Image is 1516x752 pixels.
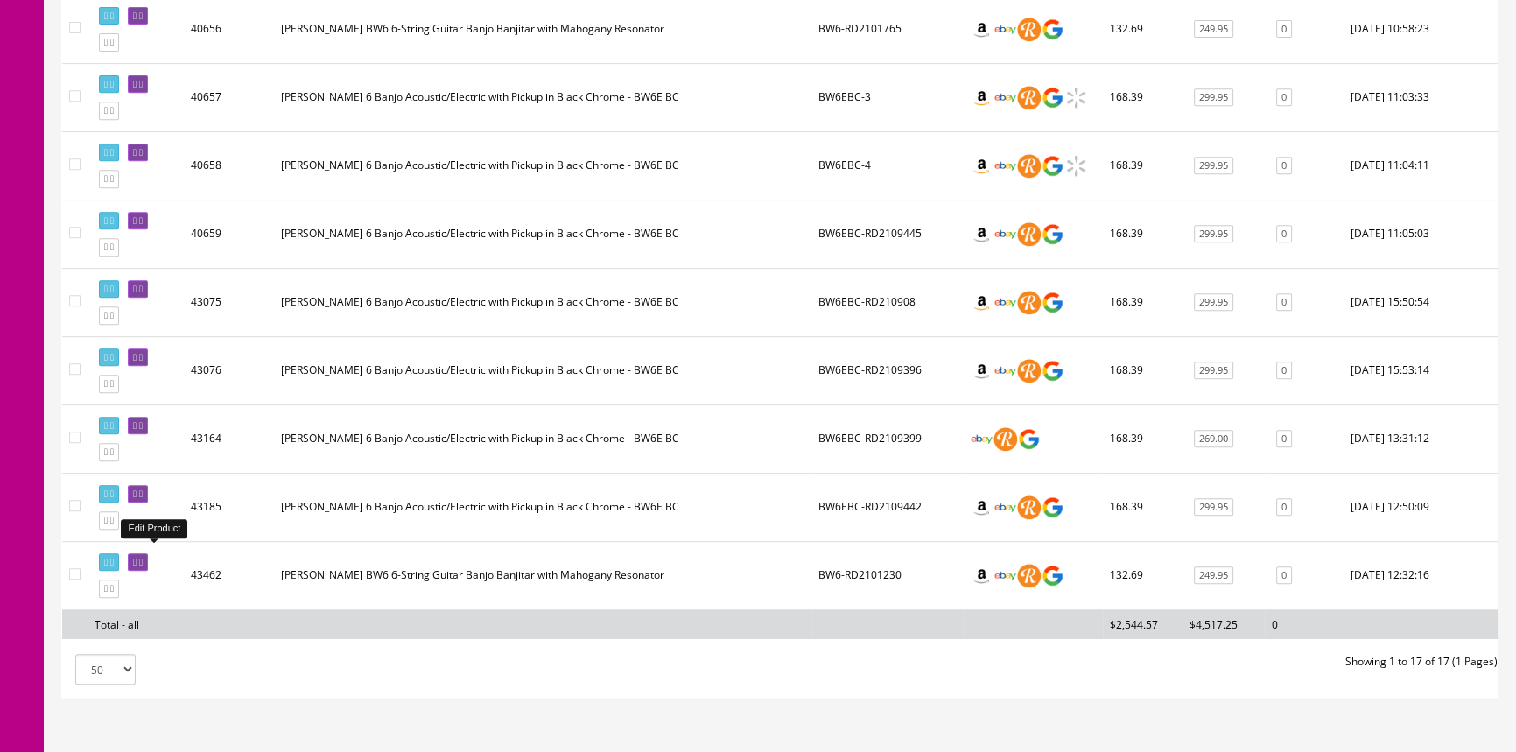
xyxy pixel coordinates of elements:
img: google_shopping [1017,427,1041,451]
div: Showing 1 to 17 of 17 (1 Pages) [780,654,1511,670]
td: 2025-07-18 15:50:54 [1344,268,1498,336]
td: Dean Backwoods 6 Banjo Acoustic/Electric with Pickup in Black Chrome - BW6E BC [274,200,811,268]
img: ebay [993,359,1017,383]
img: reverb [1017,154,1041,178]
img: google_shopping [1041,154,1064,178]
td: 168.39 [1103,200,1183,268]
td: Dean Backwoods 6 Banjo Acoustic/Electric with Pickup in Black Chrome - BW6E BC [274,336,811,404]
a: 0 [1276,566,1292,585]
img: google_shopping [1041,291,1064,314]
img: ebay [970,427,993,451]
td: 168.39 [1103,336,1183,404]
img: amazon [970,495,993,519]
img: amazon [970,86,993,109]
img: ebay [993,222,1017,246]
img: google_shopping [1041,86,1064,109]
td: $4,517.25 [1183,609,1265,639]
td: 2024-12-04 11:05:03 [1344,200,1498,268]
td: 168.39 [1103,473,1183,541]
img: amazon [970,18,993,41]
img: ebay [993,154,1017,178]
td: BW6EBC-3 [811,63,963,131]
td: 168.39 [1103,404,1183,473]
img: ebay [993,495,1017,519]
a: 269.00 [1194,430,1233,448]
td: 2025-07-18 15:53:14 [1344,336,1498,404]
td: 2024-12-04 11:04:11 [1344,131,1498,200]
a: 0 [1276,362,1292,380]
td: BW6EBC-RD2109445 [811,200,963,268]
img: google_shopping [1041,359,1064,383]
a: 299.95 [1194,498,1233,517]
img: reverb [1017,564,1041,587]
td: 2024-12-04 11:03:33 [1344,63,1498,131]
img: walmart [1064,86,1088,109]
td: BW6EBC-RD2109399 [811,404,963,473]
td: 40658 [184,131,274,200]
td: 43076 [184,336,274,404]
td: Total - all [88,609,184,639]
a: 0 [1276,88,1292,107]
td: 40657 [184,63,274,131]
img: ebay [993,564,1017,587]
td: 132.69 [1103,541,1183,609]
img: google_shopping [1041,222,1064,246]
td: 168.39 [1103,131,1183,200]
td: 43075 [184,268,274,336]
td: Dean Backwoods 6 Banjo Acoustic/Electric with Pickup in Black Chrome - BW6E BC [274,131,811,200]
a: 299.95 [1194,88,1233,107]
td: 2025-07-22 13:31:12 [1344,404,1498,473]
a: 299.95 [1194,225,1233,243]
td: $2,544.57 [1103,609,1183,639]
img: reverb [1017,495,1041,519]
a: 0 [1276,430,1292,448]
img: reverb [1017,86,1041,109]
td: 2025-08-14 12:32:16 [1344,541,1498,609]
img: google_shopping [1041,18,1064,41]
a: 0 [1276,157,1292,175]
img: google_shopping [1041,495,1064,519]
img: ebay [993,86,1017,109]
a: 299.95 [1194,293,1233,312]
td: 43462 [184,541,274,609]
a: 0 [1276,225,1292,243]
img: amazon [970,359,993,383]
td: BW6-RD2101230 [811,541,963,609]
td: 168.39 [1103,268,1183,336]
td: Dean Backwoods 6 Banjo Acoustic/Electric with Pickup in Black Chrome - BW6E BC [274,268,811,336]
a: 299.95 [1194,362,1233,380]
img: amazon [970,154,993,178]
td: 2025-07-23 12:50:09 [1344,473,1498,541]
td: Dean Backwoods 6 Banjo Acoustic/Electric with Pickup in Black Chrome - BW6E BC [274,404,811,473]
td: 168.39 [1103,63,1183,131]
img: reverb [1017,291,1041,314]
a: 0 [1276,293,1292,312]
img: reverb [1017,359,1041,383]
a: 0 [1276,498,1292,517]
td: Dean Backwoods BW6 6-String Guitar Banjo Banjitar with Mahogany Resonator [274,541,811,609]
td: 43164 [184,404,274,473]
img: amazon [970,564,993,587]
a: 249.95 [1194,20,1233,39]
td: BW6EBC-RD2109396 [811,336,963,404]
td: BW6EBC-RD210908 [811,268,963,336]
td: 40659 [184,200,274,268]
img: google_shopping [1041,564,1064,587]
a: 249.95 [1194,566,1233,585]
img: reverb [993,427,1017,451]
td: BW6EBC-RD2109442 [811,473,963,541]
img: amazon [970,222,993,246]
img: walmart [1064,154,1088,178]
img: amazon [970,291,993,314]
img: ebay [993,291,1017,314]
img: ebay [993,18,1017,41]
td: 43185 [184,473,274,541]
a: 0 [1276,20,1292,39]
img: reverb [1017,18,1041,41]
td: BW6EBC-4 [811,131,963,200]
td: 0 [1265,609,1344,639]
td: Dean Backwoods 6 Banjo Acoustic/Electric with Pickup in Black Chrome - BW6E BC [274,63,811,131]
a: 299.95 [1194,157,1233,175]
td: Dean Backwoods 6 Banjo Acoustic/Electric with Pickup in Black Chrome - BW6E BC [274,473,811,541]
img: reverb [1017,222,1041,246]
